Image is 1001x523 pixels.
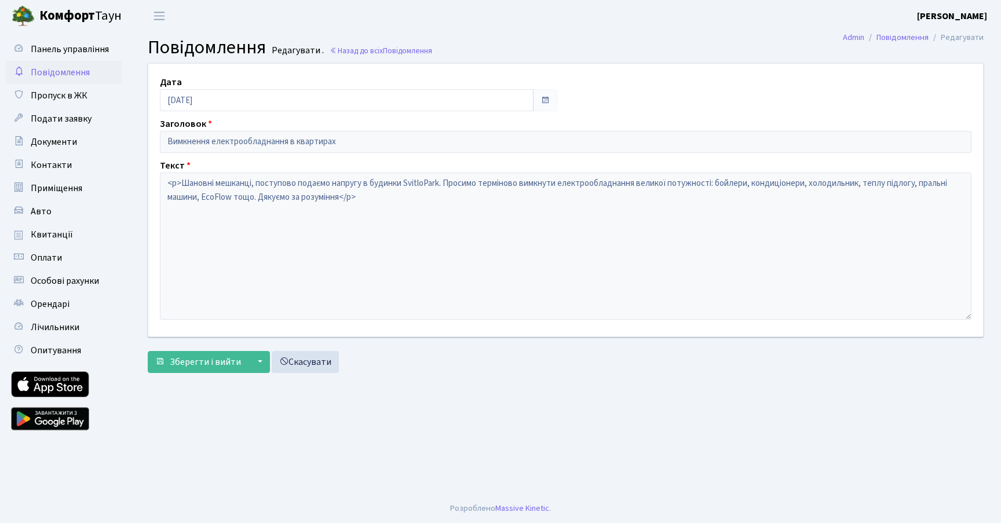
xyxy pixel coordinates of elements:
[6,200,122,223] a: Авто
[148,34,266,61] span: Повідомлення
[145,6,174,25] button: Переключити навігацію
[160,117,212,131] label: Заголовок
[31,251,62,264] span: Оплати
[160,173,971,320] textarea: <p>Шановні мешканці, поступово подаємо напругу в будинки SvitloPark. Просимо терміново вимкнути е...
[6,223,122,246] a: Квитанції
[160,75,182,89] label: Дата
[917,10,987,23] b: [PERSON_NAME]
[495,502,549,514] a: Massive Kinetic
[6,130,122,153] a: Документи
[31,43,109,56] span: Панель управління
[383,45,432,56] span: Повідомлення
[6,153,122,177] a: Контакти
[148,351,249,373] button: Зберегти і вийти
[31,228,73,241] span: Квитанції
[6,292,122,316] a: Орендарі
[917,9,987,23] a: [PERSON_NAME]
[6,177,122,200] a: Приміщення
[31,66,90,79] span: Повідомлення
[31,112,92,125] span: Подати заявку
[929,31,984,44] li: Редагувати
[31,136,77,148] span: Документи
[31,275,99,287] span: Особові рахунки
[330,45,432,56] a: Назад до всіхПовідомлення
[31,321,79,334] span: Лічильники
[272,351,339,373] a: Скасувати
[39,6,122,26] span: Таун
[31,159,72,171] span: Контакти
[6,316,122,339] a: Лічильники
[39,6,95,25] b: Комфорт
[825,25,1001,50] nav: breadcrumb
[12,5,35,28] img: logo.png
[6,61,122,84] a: Повідомлення
[31,205,52,218] span: Авто
[6,339,122,362] a: Опитування
[843,31,864,43] a: Admin
[6,84,122,107] a: Пропуск в ЖК
[170,356,241,368] span: Зберегти і вийти
[31,89,87,102] span: Пропуск в ЖК
[31,182,82,195] span: Приміщення
[160,159,191,173] label: Текст
[450,502,551,515] div: Розроблено .
[6,38,122,61] a: Панель управління
[31,298,70,310] span: Орендарі
[6,269,122,292] a: Особові рахунки
[6,246,122,269] a: Оплати
[6,107,122,130] a: Подати заявку
[31,344,81,357] span: Опитування
[269,45,324,56] small: Редагувати .
[876,31,929,43] a: Повідомлення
